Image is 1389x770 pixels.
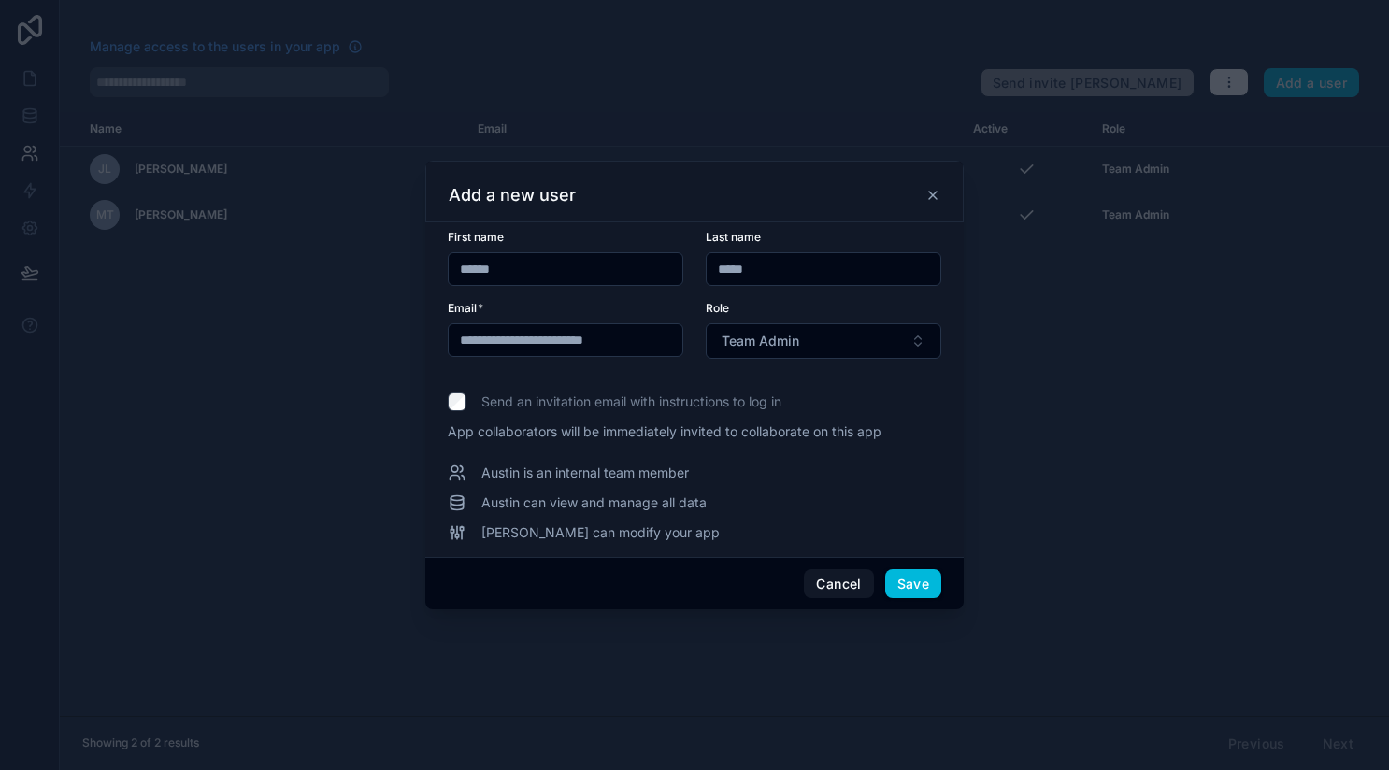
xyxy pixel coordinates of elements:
span: Austin is an internal team member [481,463,689,482]
span: Email [448,301,477,315]
span: Team Admin [722,332,799,350]
span: Send an invitation email with instructions to log in [481,392,781,411]
span: App collaborators will be immediately invited to collaborate on this app [448,422,941,441]
span: Austin can view and manage all data [481,493,707,512]
span: Last name [706,230,761,244]
span: Role [706,301,729,315]
button: Select Button [706,323,941,359]
button: Cancel [804,569,873,599]
button: Save [885,569,941,599]
input: Send an invitation email with instructions to log in [448,392,466,411]
span: First name [448,230,504,244]
h3: Add a new user [449,184,576,207]
span: [PERSON_NAME] can modify your app [481,523,720,542]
